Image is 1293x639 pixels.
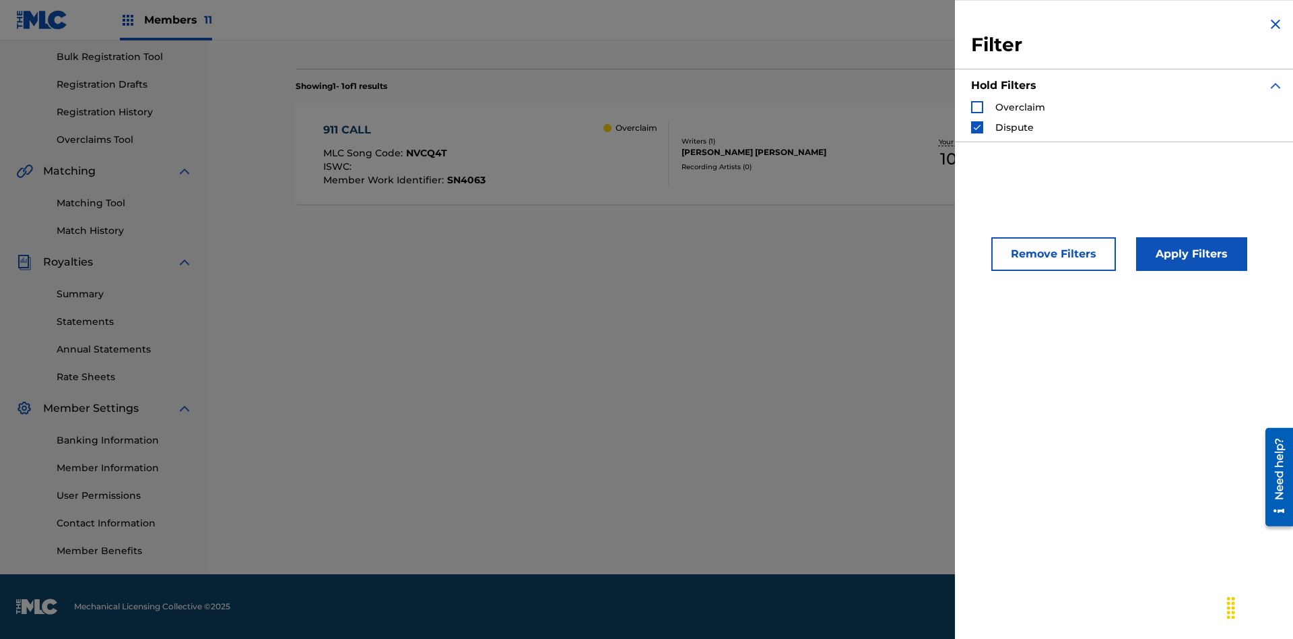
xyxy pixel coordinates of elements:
a: Summary [57,287,193,301]
strong: Hold Filters [971,79,1036,92]
p: Showing 1 - 1 of 1 results [296,80,387,92]
a: Rate Sheets [57,370,193,384]
a: Overclaims Tool [57,133,193,147]
span: 11 [204,13,212,26]
div: [PERSON_NAME] [PERSON_NAME] [682,146,885,158]
a: Registration History [57,105,193,119]
span: 100 % [940,147,981,171]
a: User Permissions [57,489,193,503]
img: expand [176,400,193,417]
iframe: Resource Center [1255,423,1293,533]
img: expand [1267,78,1284,94]
a: Contact Information [57,516,193,530]
span: Royalties [43,254,93,270]
a: Member Information [57,461,193,475]
div: Recording Artists ( 0 ) [682,162,885,172]
img: MLC Logo [16,10,68,30]
span: Dispute [995,121,1034,133]
a: Bulk Registration Tool [57,50,193,64]
img: logo [16,599,58,615]
span: ISWC : [323,160,355,173]
span: SN4063 [447,174,486,186]
a: Matching Tool [57,196,193,210]
img: expand [176,163,193,179]
a: Banking Information [57,433,193,448]
a: 911 CALLMLC Song Code:NVCQ4TISWC:Member Work Identifier:SN4063 OverclaimWriters (1)[PERSON_NAME] ... [296,103,1206,204]
span: MLC Song Code : [323,147,406,159]
img: expand [176,254,193,270]
button: Apply Filters [1136,237,1247,271]
a: Registration Drafts [57,78,193,92]
a: Annual Statements [57,342,193,357]
iframe: Chat Widget [1226,574,1293,639]
div: Drag [1220,588,1242,628]
img: checkbox [972,123,982,132]
div: Writers ( 1 ) [682,136,885,146]
h3: Filter [971,33,1284,57]
img: close [1267,16,1284,32]
p: Your Shares: [939,137,983,147]
img: Royalties [16,254,32,270]
span: Mechanical Licensing Collective © 2025 [74,601,230,613]
span: Members [144,12,212,28]
span: Member Work Identifier : [323,174,447,186]
a: Match History [57,224,193,238]
span: Member Settings [43,400,139,417]
p: Overclaim [616,122,657,134]
img: Top Rightsholders [120,12,136,28]
span: Matching [43,163,96,179]
button: Remove Filters [991,237,1116,271]
a: Statements [57,315,193,329]
a: Member Benefits [57,544,193,558]
span: Overclaim [995,101,1045,113]
span: NVCQ4T [406,147,447,159]
img: Matching [16,163,33,179]
img: Member Settings [16,400,32,417]
div: 911 CALL [323,122,486,138]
